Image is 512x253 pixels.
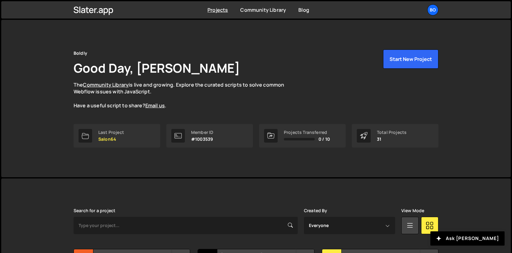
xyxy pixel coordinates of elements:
[377,130,407,135] div: Total Projects
[145,102,165,109] a: Email us
[427,4,438,15] a: Bo
[240,6,286,13] a: Community Library
[298,6,309,13] a: Blog
[377,137,407,142] p: 31
[74,124,160,148] a: Last Project Salon64
[191,137,213,142] p: #1003539
[98,130,124,135] div: Last Project
[74,217,298,234] input: Type your project...
[74,208,115,213] label: Search for a project
[304,208,327,213] label: Created By
[74,49,87,57] div: Boldly
[98,137,124,142] p: Salon64
[430,231,505,246] button: Ask [PERSON_NAME]
[401,208,424,213] label: View Mode
[191,130,213,135] div: Member ID
[383,49,438,69] button: Start New Project
[74,59,240,76] h1: Good Day, [PERSON_NAME]
[83,81,129,88] a: Community Library
[318,137,330,142] span: 0 / 10
[74,81,296,109] p: The is live and growing. Explore the curated scripts to solve common Webflow issues with JavaScri...
[284,130,330,135] div: Projects Transferred
[207,6,228,13] a: Projects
